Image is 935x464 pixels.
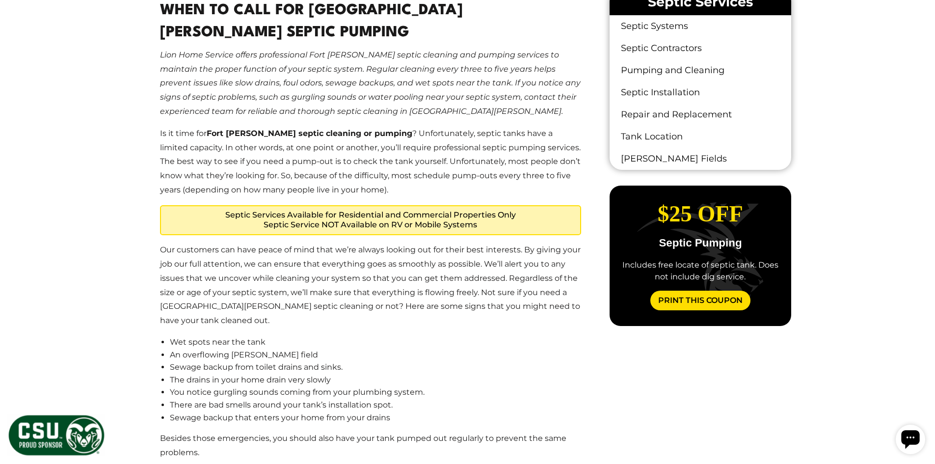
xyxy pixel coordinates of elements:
span: $25 Off [658,201,743,226]
a: Septic Systems [610,15,791,37]
a: Tank Location [610,126,791,148]
a: Septic Contractors [610,37,791,59]
li: The drains in your home drain very slowly [170,374,582,386]
li: Wet spots near the tank [170,336,582,349]
li: There are bad smells around your tank’s installation spot. [170,399,582,411]
div: Open chat widget [4,4,33,33]
a: Print This Coupon [650,291,750,310]
strong: Fort [PERSON_NAME] septic cleaning or pumping [207,129,412,138]
li: An overflowing [PERSON_NAME] field [170,349,582,361]
p: Septic Pumping [617,238,783,248]
p: Is it time for ? Unfortunately, septic tanks have a limited capacity. In other words, at one poin... [160,127,582,197]
p: Our customers can have peace of mind that we’re always looking out for their best interests. By g... [160,243,582,328]
li: You notice gurgling sounds coming from your plumbing system. [170,386,582,399]
li: Sewage backup from toilet drains and sinks. [170,361,582,374]
img: CSU Sponsor Badge [7,414,106,457]
span: Septic Service NOT Available on RV or Mobile Systems [165,220,577,230]
em: Lion Home Service offers professional Fort [PERSON_NAME] septic cleaning and pumping services to ... [160,50,581,116]
div: Includes free locate of septic tank. Does not include dig service. [617,259,783,283]
span: Septic Services Available for Residential and Commercial Properties Only [165,210,577,220]
a: Pumping and Cleaning [610,59,791,82]
a: Repair and Replacement [610,104,791,126]
a: Septic Installation [610,82,791,104]
p: Besides those emergencies, you should also have your tank pumped out regularly to prevent the sam... [160,432,582,460]
a: [PERSON_NAME] Fields [610,148,791,170]
li: Sewage backup that enters your home from your drains [170,411,582,424]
